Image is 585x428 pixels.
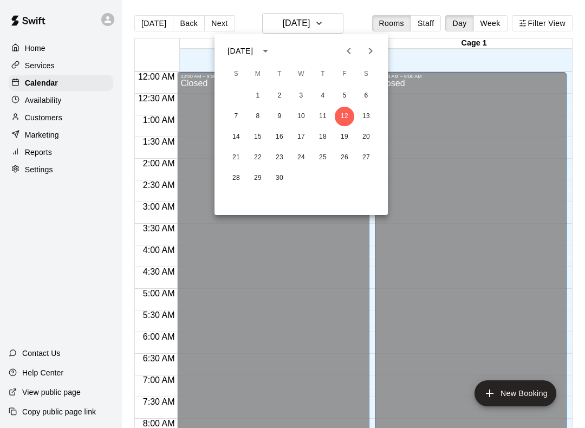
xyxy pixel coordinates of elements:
button: 30 [270,168,289,188]
button: 4 [313,86,333,106]
button: 29 [248,168,268,188]
button: 16 [270,127,289,147]
button: 18 [313,127,333,147]
button: 26 [335,148,354,167]
button: 14 [226,127,246,147]
button: 21 [226,148,246,167]
button: 15 [248,127,268,147]
button: 10 [291,107,311,126]
button: 12 [335,107,354,126]
button: 6 [356,86,376,106]
span: Monday [248,63,268,85]
button: 9 [270,107,289,126]
button: 2 [270,86,289,106]
button: 24 [291,148,311,167]
span: Wednesday [291,63,311,85]
button: 27 [356,148,376,167]
button: 13 [356,107,376,126]
button: 17 [291,127,311,147]
button: calendar view is open, switch to year view [256,42,275,60]
span: Thursday [313,63,333,85]
button: 23 [270,148,289,167]
button: 11 [313,107,333,126]
button: 3 [291,86,311,106]
div: [DATE] [227,46,253,57]
button: 28 [226,168,246,188]
button: 25 [313,148,333,167]
button: 1 [248,86,268,106]
button: 7 [226,107,246,126]
button: 19 [335,127,354,147]
button: 20 [356,127,376,147]
button: 5 [335,86,354,106]
button: 22 [248,148,268,167]
span: Friday [335,63,354,85]
span: Tuesday [270,63,289,85]
button: Previous month [338,40,360,62]
span: Saturday [356,63,376,85]
button: 8 [248,107,268,126]
span: Sunday [226,63,246,85]
button: Next month [360,40,381,62]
